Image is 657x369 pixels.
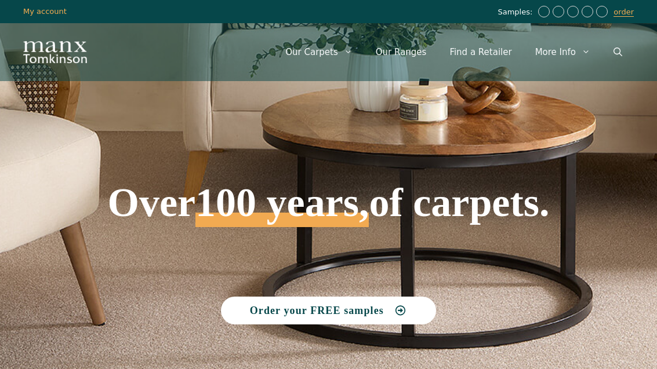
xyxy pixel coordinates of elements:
a: More Info [524,35,602,70]
img: Manx Tomkinson [23,41,87,63]
h1: Over of carpets. [64,98,593,227]
a: My account [23,7,67,16]
span: Order your FREE samples [250,305,384,316]
a: Our Carpets [274,35,364,70]
span: 100 years, [195,192,369,227]
a: Our Ranges [364,35,438,70]
a: Order your FREE samples [221,297,437,324]
a: Open Search Bar [602,35,634,70]
a: order [614,8,634,17]
nav: Primary [274,35,634,70]
span: Samples: [498,8,535,17]
a: Find a Retailer [438,35,523,70]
